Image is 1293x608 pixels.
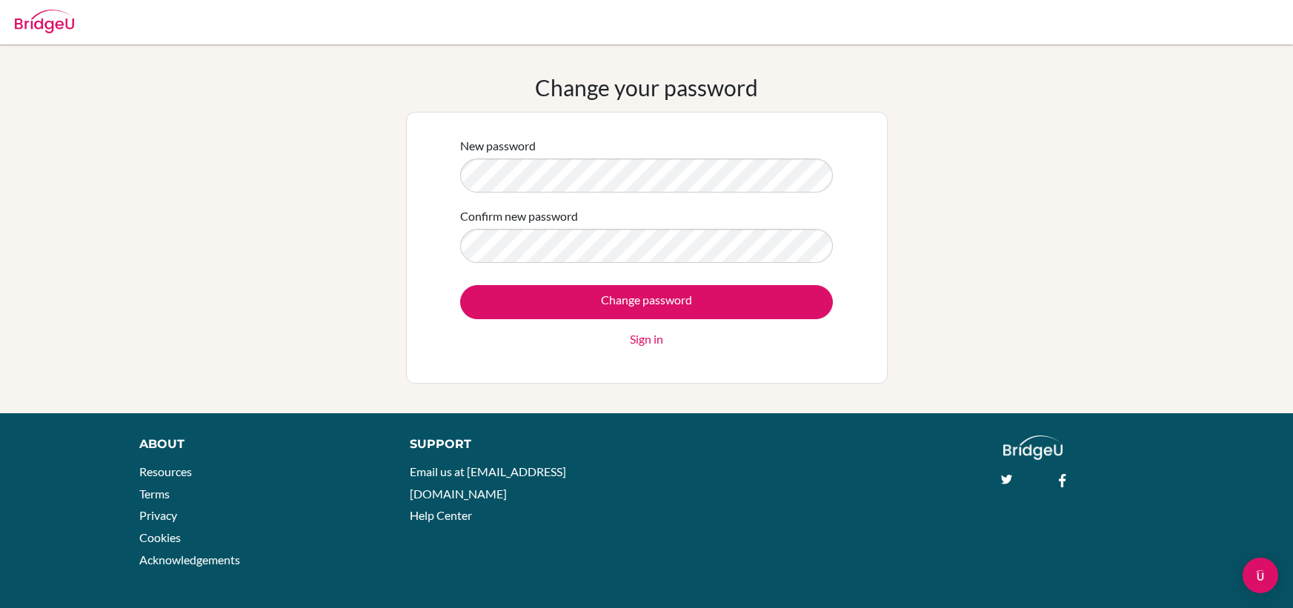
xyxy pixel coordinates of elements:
a: Email us at [EMAIL_ADDRESS][DOMAIN_NAME] [410,464,566,501]
h1: Change your password [535,74,758,101]
label: New password [460,137,536,155]
img: Bridge-U [15,10,74,33]
label: Confirm new password [460,207,578,225]
div: Support [410,435,631,453]
a: Sign in [630,330,663,348]
div: About [139,435,376,453]
img: logo_white@2x-f4f0deed5e89b7ecb1c2cc34c3e3d731f90f0f143d5ea2071677605dd97b5244.png [1003,435,1063,460]
div: Open Intercom Messenger [1243,558,1278,593]
a: Terms [139,487,170,501]
a: Resources [139,464,192,478]
a: Help Center [410,508,472,522]
a: Acknowledgements [139,552,240,567]
a: Cookies [139,530,181,544]
input: Change password [460,285,833,319]
a: Privacy [139,508,177,522]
